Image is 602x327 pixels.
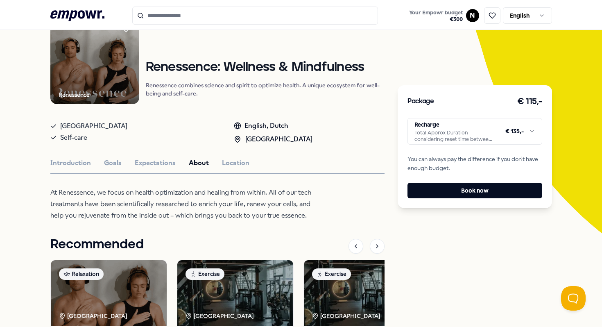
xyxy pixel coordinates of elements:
img: package image [304,260,420,326]
img: package image [177,260,293,326]
p: Renessence combines science and spirit to optimize health. A unique ecosystem for well-being and ... [146,81,385,98]
div: Exercise [186,268,224,280]
span: Your Empowr budget [409,9,463,16]
span: € 300 [409,16,463,23]
h1: Recommended [50,234,144,255]
input: Search for products, categories or subcategories [132,7,378,25]
div: Relaxation [59,268,104,280]
img: Product Image [50,15,139,104]
div: [GEOGRAPHIC_DATA] [234,134,312,145]
div: [GEOGRAPHIC_DATA] [186,311,255,320]
div: Renessence [59,90,90,99]
h3: Package [407,96,434,107]
p: At Renessence, we focus on health optimization and healing from within. All of our tech treatment... [50,187,317,221]
button: N [466,9,479,22]
div: English, Dutch [234,120,312,131]
div: [GEOGRAPHIC_DATA] [312,311,382,320]
button: Introduction [50,158,91,168]
button: Expectations [135,158,176,168]
img: package image [51,260,167,326]
div: [GEOGRAPHIC_DATA] [59,311,129,320]
button: Goals [104,158,122,168]
button: Your Empowr budget€300 [407,8,464,24]
span: You can always pay the difference if you don't have enough budget. [407,154,542,173]
a: Your Empowr budget€300 [406,7,466,24]
h1: Renessence: Wellness & Mindfulness [146,60,385,75]
div: Exercise [312,268,351,280]
button: Location [222,158,249,168]
button: About [189,158,209,168]
iframe: Help Scout Beacon - Open [561,286,586,311]
h3: € 115,- [517,95,542,108]
span: [GEOGRAPHIC_DATA] [60,120,127,132]
button: Book now [407,183,542,198]
span: Self-care [60,132,87,143]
